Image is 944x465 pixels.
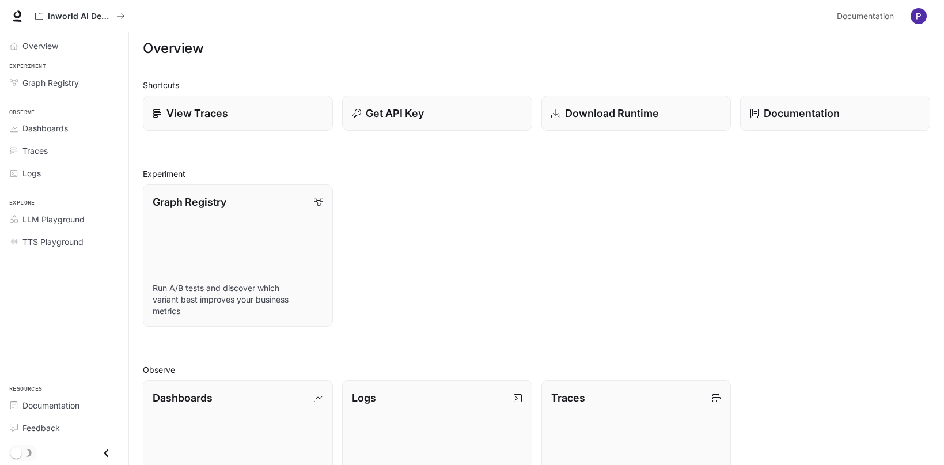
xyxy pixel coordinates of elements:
[366,105,424,121] p: Get API Key
[48,12,112,21] p: Inworld AI Demos
[153,390,213,406] p: Dashboards
[5,209,124,229] a: LLM Playground
[143,79,930,91] h2: Shortcuts
[22,422,60,434] span: Feedback
[10,446,22,459] span: Dark mode toggle
[907,5,930,28] button: User avatar
[740,96,930,131] a: Documentation
[22,167,41,179] span: Logs
[22,236,84,248] span: TTS Playground
[22,399,79,411] span: Documentation
[143,96,333,131] a: View Traces
[764,105,840,121] p: Documentation
[143,364,930,376] h2: Observe
[143,168,930,180] h2: Experiment
[342,96,532,131] button: Get API Key
[352,390,376,406] p: Logs
[551,390,585,406] p: Traces
[5,36,124,56] a: Overview
[5,395,124,415] a: Documentation
[5,73,124,93] a: Graph Registry
[5,141,124,161] a: Traces
[5,163,124,183] a: Logs
[143,184,333,327] a: Graph RegistryRun A/B tests and discover which variant best improves your business metrics
[22,213,85,225] span: LLM Playground
[541,96,731,131] a: Download Runtime
[911,8,927,24] img: User avatar
[143,37,203,60] h1: Overview
[565,105,659,121] p: Download Runtime
[22,40,58,52] span: Overview
[837,9,894,24] span: Documentation
[5,232,124,252] a: TTS Playground
[22,122,68,134] span: Dashboards
[153,194,226,210] p: Graph Registry
[30,5,130,28] button: All workspaces
[153,282,323,317] p: Run A/B tests and discover which variant best improves your business metrics
[22,77,79,89] span: Graph Registry
[5,418,124,438] a: Feedback
[5,118,124,138] a: Dashboards
[93,441,119,465] button: Close drawer
[832,5,903,28] a: Documentation
[166,105,228,121] p: View Traces
[22,145,48,157] span: Traces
